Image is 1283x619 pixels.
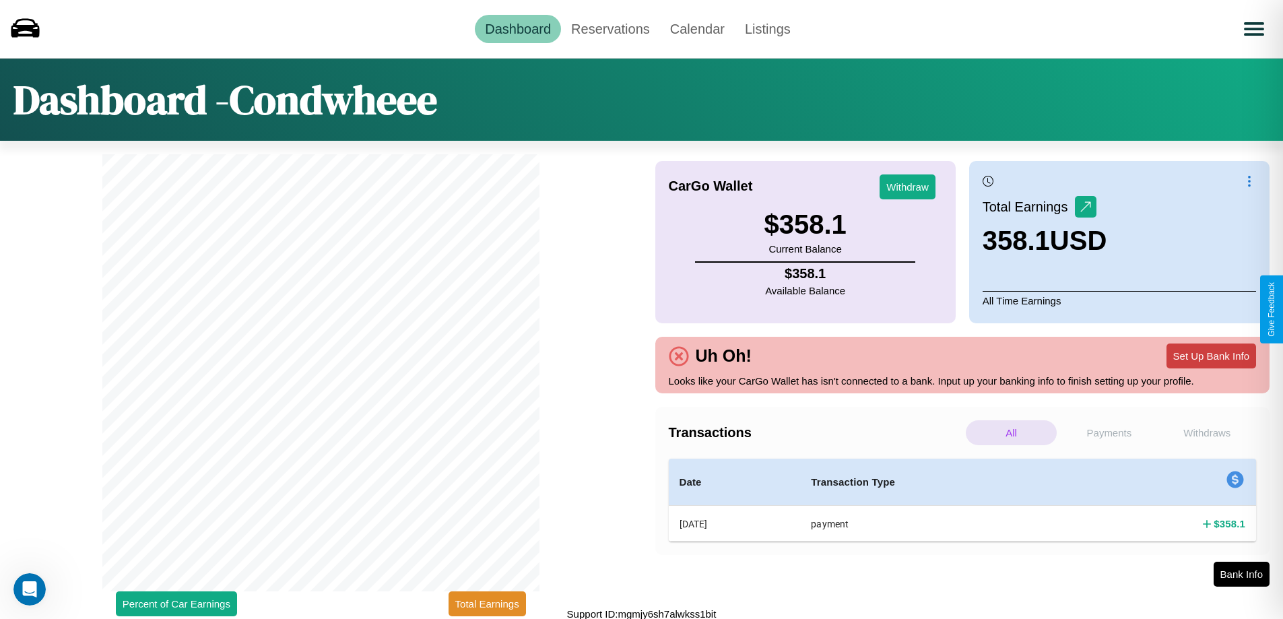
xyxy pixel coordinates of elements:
[669,425,962,441] h4: Transactions
[765,266,845,282] h4: $ 358.1
[1214,517,1245,531] h4: $ 358.1
[689,346,758,366] h4: Uh Oh!
[1267,282,1276,337] div: Give Feedback
[983,226,1107,256] h3: 358.1 USD
[561,15,660,43] a: Reservations
[13,72,437,127] h1: Dashboard - Condwheee
[669,459,1257,542] table: simple table
[116,591,237,616] button: Percent of Car Earnings
[880,174,935,199] button: Withdraw
[660,15,735,43] a: Calendar
[1063,420,1154,445] p: Payments
[800,506,1080,542] th: payment
[764,209,846,240] h3: $ 358.1
[669,178,753,194] h4: CarGo Wallet
[983,291,1256,310] p: All Time Earnings
[1162,420,1253,445] p: Withdraws
[1235,10,1273,48] button: Open menu
[966,420,1057,445] p: All
[764,240,846,258] p: Current Balance
[449,591,526,616] button: Total Earnings
[13,573,46,606] iframe: Intercom live chat
[1214,562,1270,587] button: Bank Info
[983,195,1075,219] p: Total Earnings
[475,15,561,43] a: Dashboard
[669,372,1257,390] p: Looks like your CarGo Wallet has isn't connected to a bank. Input up your banking info to finish ...
[669,506,801,542] th: [DATE]
[765,282,845,300] p: Available Balance
[735,15,801,43] a: Listings
[811,474,1069,490] h4: Transaction Type
[1166,344,1256,368] button: Set Up Bank Info
[680,474,790,490] h4: Date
